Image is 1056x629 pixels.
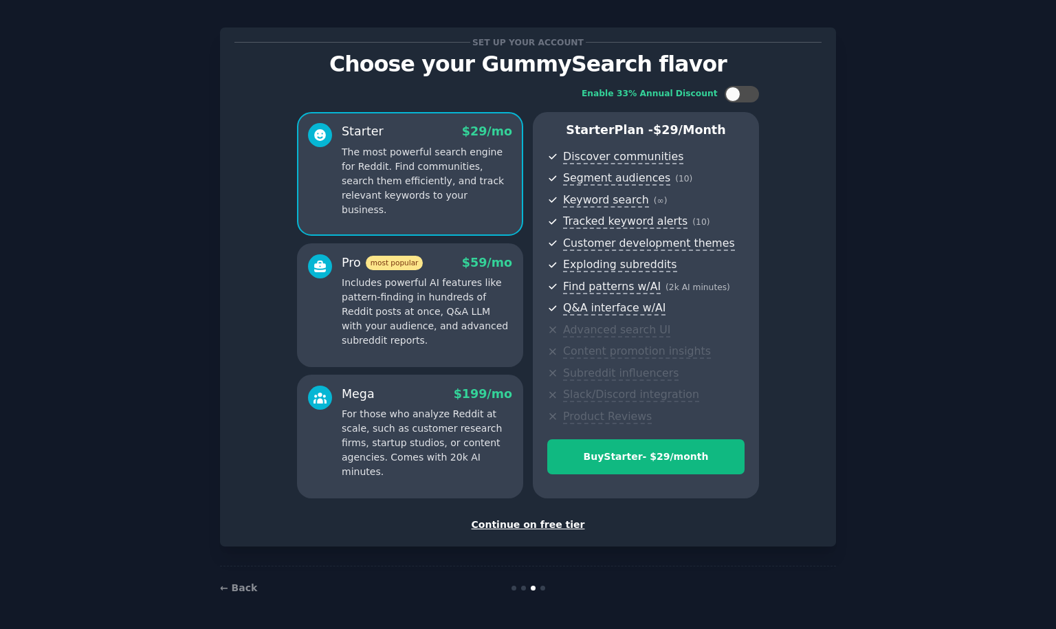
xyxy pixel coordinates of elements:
[665,283,730,292] span: ( 2k AI minutes )
[470,35,586,49] span: Set up your account
[653,123,726,137] span: $ 29 /month
[563,388,699,402] span: Slack/Discord integration
[654,196,668,206] span: ( ∞ )
[366,256,423,270] span: most popular
[462,124,512,138] span: $ 29 /mo
[563,236,735,251] span: Customer development themes
[547,439,745,474] button: BuyStarter- $29/month
[563,323,670,338] span: Advanced search UI
[342,407,512,479] p: For those who analyze Reddit at scale, such as customer research firms, startup studios, or conte...
[563,366,679,381] span: Subreddit influencers
[547,122,745,139] p: Starter Plan -
[563,171,670,186] span: Segment audiences
[220,582,257,593] a: ← Back
[234,52,822,76] p: Choose your GummySearch flavor
[563,410,652,424] span: Product Reviews
[563,258,676,272] span: Exploding subreddits
[582,88,718,100] div: Enable 33% Annual Discount
[342,123,384,140] div: Starter
[563,193,649,208] span: Keyword search
[342,386,375,403] div: Mega
[234,518,822,532] div: Continue on free tier
[563,280,661,294] span: Find patterns w/AI
[675,174,692,184] span: ( 10 )
[342,254,423,272] div: Pro
[563,150,683,164] span: Discover communities
[548,450,744,464] div: Buy Starter - $ 29 /month
[563,214,687,229] span: Tracked keyword alerts
[454,387,512,401] span: $ 199 /mo
[563,344,711,359] span: Content promotion insights
[462,256,512,269] span: $ 59 /mo
[563,301,665,316] span: Q&A interface w/AI
[342,145,512,217] p: The most powerful search engine for Reddit. Find communities, search them efficiently, and track ...
[342,276,512,348] p: Includes powerful AI features like pattern-finding in hundreds of Reddit posts at once, Q&A LLM w...
[692,217,709,227] span: ( 10 )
